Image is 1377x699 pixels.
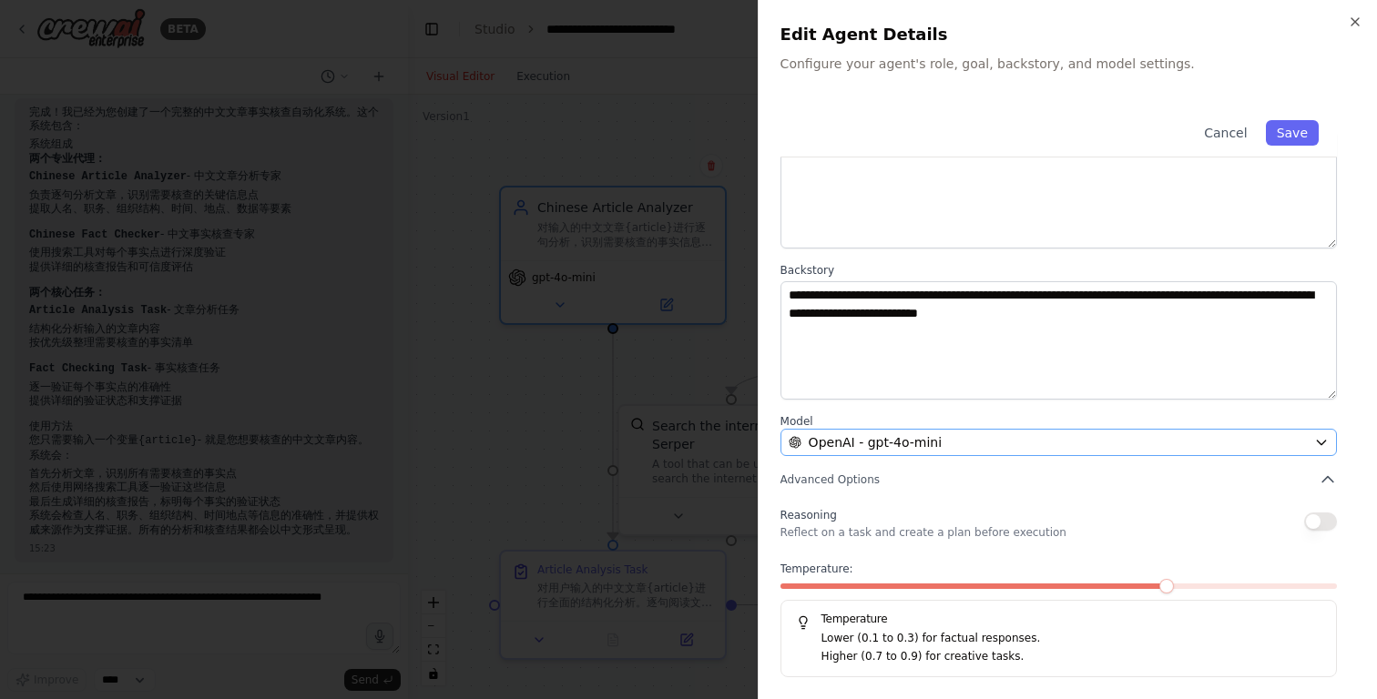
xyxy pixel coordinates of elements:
[780,471,1337,489] button: Advanced Options
[796,612,1321,626] h5: Temperature
[780,525,1066,540] p: Reflect on a task and create a plan before execution
[821,648,1321,666] p: Higher (0.7 to 0.9) for creative tasks.
[780,414,1337,429] label: Model
[780,509,837,522] span: Reasoning
[780,562,853,576] span: Temperature:
[780,22,1355,47] h2: Edit Agent Details
[780,55,1355,73] p: Configure your agent's role, goal, backstory, and model settings.
[1266,120,1319,146] button: Save
[1193,120,1258,146] button: Cancel
[809,433,942,451] span: OpenAI - gpt-4o-mini
[821,630,1321,648] p: Lower (0.1 to 0.3) for factual responses.
[780,472,880,487] span: Advanced Options
[780,263,1337,278] label: Backstory
[780,429,1337,456] button: OpenAI - gpt-4o-mini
